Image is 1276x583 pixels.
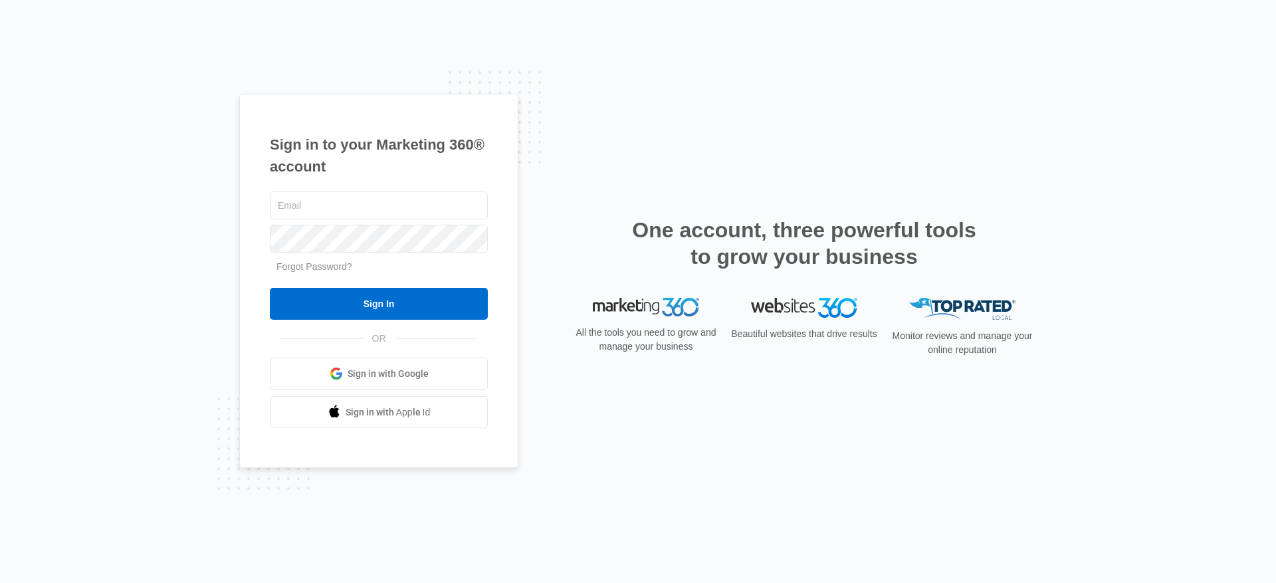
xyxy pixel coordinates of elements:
[276,261,352,272] a: Forgot Password?
[270,396,488,428] a: Sign in with Apple Id
[270,288,488,320] input: Sign In
[593,298,699,316] img: Marketing 360
[751,298,857,317] img: Websites 360
[270,134,488,177] h1: Sign in to your Marketing 360® account
[909,298,1015,320] img: Top Rated Local
[628,217,980,270] h2: One account, three powerful tools to grow your business
[270,358,488,390] a: Sign in with Google
[348,367,429,381] span: Sign in with Google
[363,332,395,346] span: OR
[346,406,431,419] span: Sign in with Apple Id
[572,326,720,354] p: All the tools you need to grow and manage your business
[888,329,1037,357] p: Monitor reviews and manage your online reputation
[730,327,879,341] p: Beautiful websites that drive results
[270,191,488,219] input: Email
